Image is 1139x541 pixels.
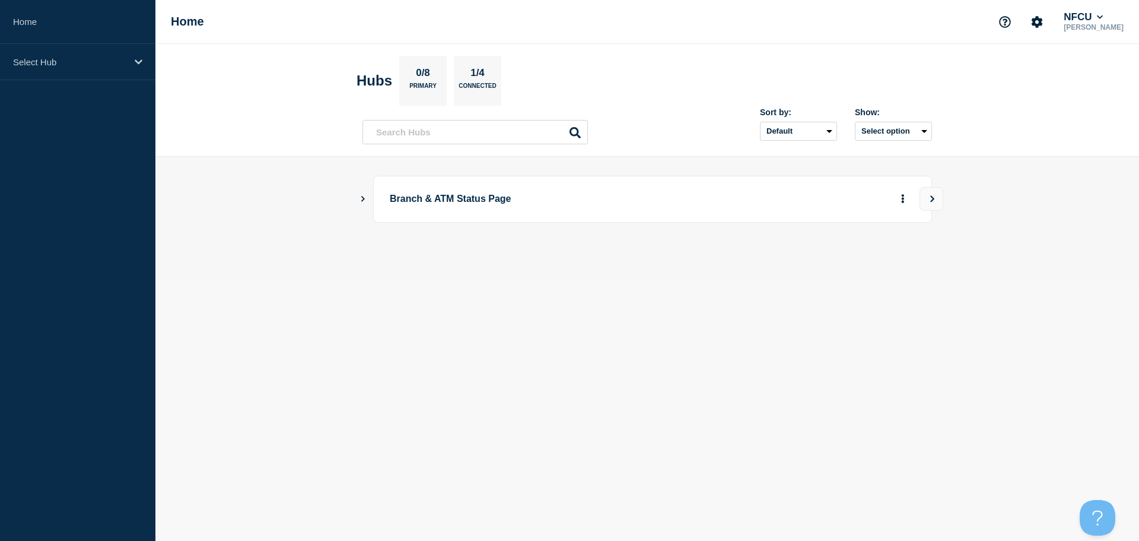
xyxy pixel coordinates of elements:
[360,195,366,204] button: Show Connected Hubs
[1080,500,1115,536] iframe: Help Scout Beacon - Open
[459,83,496,95] p: Connected
[390,188,718,210] p: Branch & ATM Status Page
[1061,23,1126,31] p: [PERSON_NAME]
[412,67,435,83] p: 0/8
[171,15,204,29] h1: Home
[992,10,1017,34] button: Support
[1025,10,1049,34] button: Account settings
[357,72,392,89] h2: Hubs
[855,107,932,117] div: Show:
[1061,11,1105,23] button: NFCU
[760,107,837,117] div: Sort by:
[466,67,489,83] p: 1/4
[895,188,911,210] button: More actions
[13,57,127,67] p: Select Hub
[855,122,932,141] button: Select option
[409,83,437,95] p: Primary
[920,187,943,211] button: View
[760,122,837,141] select: Sort by
[362,120,588,144] input: Search Hubs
